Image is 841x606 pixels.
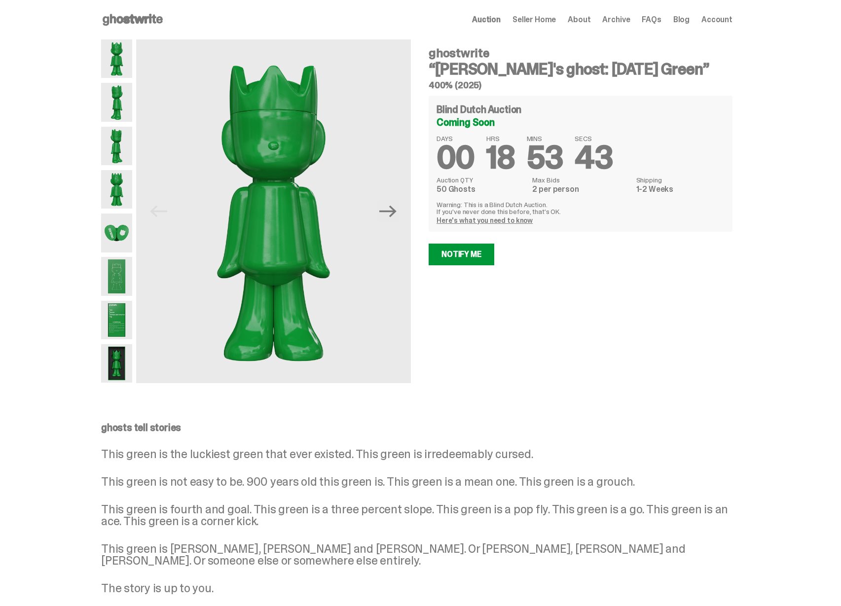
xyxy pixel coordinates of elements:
h4: Blind Dutch Auction [437,105,521,114]
p: This green is [PERSON_NAME], [PERSON_NAME] and [PERSON_NAME]. Or [PERSON_NAME], [PERSON_NAME] and... [101,543,732,567]
img: Schrodinger_Green_Hero_1.png [136,39,411,383]
a: About [568,16,590,24]
span: MINS [527,135,563,142]
p: This green is not easy to be. 900 years old this green is. This green is a mean one. This green i... [101,476,732,488]
dd: 1-2 Weeks [636,185,725,193]
img: Schrodinger_Green_Hero_6.png [101,170,132,209]
h4: ghostwrite [429,47,732,59]
span: DAYS [437,135,475,142]
span: 53 [527,137,563,178]
p: Warning: This is a Blind Dutch Auction. If you’ve never done this before, that’s OK. [437,201,725,215]
img: Schrodinger_Green_Hero_9.png [101,257,132,295]
img: Schrodinger_Green_Hero_1.png [101,39,132,78]
img: Schrodinger_Green_Hero_12.png [101,301,132,339]
div: Coming Soon [437,117,725,127]
dt: Max Bids [532,177,630,183]
p: The story is up to you. [101,582,732,594]
img: Schrodinger_Green_Hero_7.png [101,214,132,252]
img: Schrodinger_Green_Hero_13.png [101,344,132,383]
p: This green is fourth and goal. This green is a three percent slope. This green is a pop fly. This... [101,503,732,527]
dd: 2 per person [532,185,630,193]
a: Auction [472,16,501,24]
dt: Auction QTY [437,177,526,183]
a: Seller Home [512,16,556,24]
a: Blog [673,16,690,24]
span: 18 [486,137,515,178]
span: 00 [437,137,475,178]
a: Notify Me [429,244,494,265]
a: Account [701,16,732,24]
span: SECS [575,135,613,142]
p: This green is the luckiest green that ever existed. This green is irredeemably cursed. [101,448,732,460]
dd: 50 Ghosts [437,185,526,193]
dt: Shipping [636,177,725,183]
h3: “[PERSON_NAME]'s ghost: [DATE] Green” [429,61,732,77]
a: FAQs [642,16,661,24]
a: Archive [602,16,630,24]
span: 43 [575,137,613,178]
a: Here's what you need to know [437,216,533,225]
span: HRS [486,135,515,142]
h5: 400% (2025) [429,81,732,90]
button: Next [377,200,399,222]
img: Schrodinger_Green_Hero_3.png [101,127,132,165]
img: Schrodinger_Green_Hero_2.png [101,83,132,121]
p: ghosts tell stories [101,423,732,432]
